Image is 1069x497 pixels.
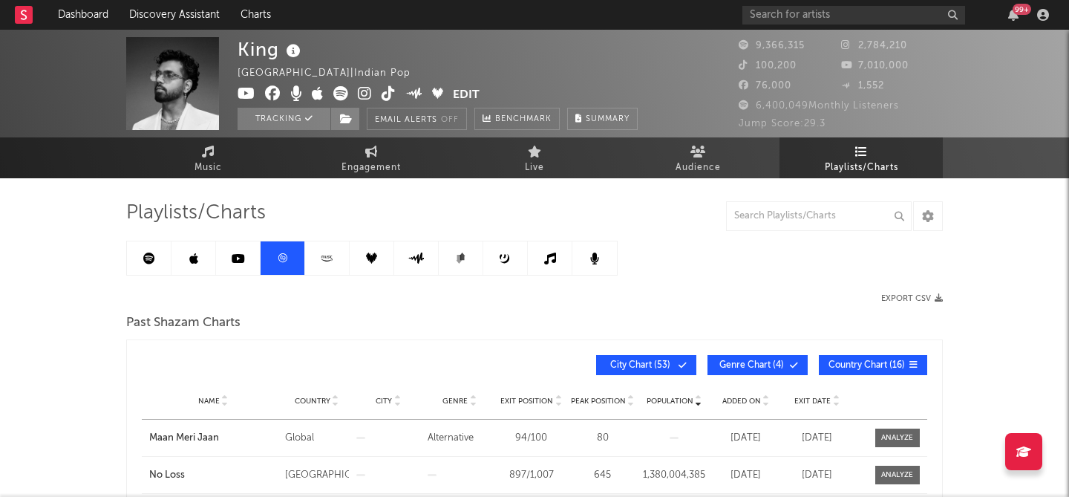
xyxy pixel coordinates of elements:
[442,397,468,406] span: Genre
[785,468,849,483] div: [DATE]
[149,431,278,446] a: Maan Meri Jaan
[841,81,884,91] span: 1,552
[525,159,544,177] span: Live
[495,111,552,129] span: Benchmark
[499,431,563,446] div: 94 / 100
[676,159,721,177] span: Audience
[295,397,330,406] span: Country
[739,101,899,111] span: 6,400,049 Monthly Listeners
[713,431,777,446] div: [DATE]
[739,61,797,71] span: 100,200
[1008,9,1019,21] button: 99+
[474,108,560,130] a: Benchmark
[567,108,638,130] button: Summary
[376,397,392,406] span: City
[126,137,290,178] a: Music
[1013,4,1031,15] div: 99 +
[126,204,266,222] span: Playlists/Charts
[571,468,635,483] div: 645
[739,41,805,51] span: 9,366,315
[238,65,428,82] div: [GEOGRAPHIC_DATA] | Indian Pop
[779,137,943,178] a: Playlists/Charts
[453,86,480,105] button: Edit
[596,355,696,375] button: City Chart(53)
[586,115,630,123] span: Summary
[499,468,563,483] div: 897 / 1,007
[453,137,616,178] a: Live
[828,361,905,370] span: Country Chart ( 16 )
[290,137,453,178] a: Engagement
[367,108,467,130] button: Email AlertsOff
[642,468,706,483] div: 1,380,004,385
[742,6,965,25] input: Search for artists
[739,81,791,91] span: 76,000
[717,361,785,370] span: Genre Chart ( 4 )
[647,397,693,406] span: Population
[707,355,808,375] button: Genre Chart(4)
[428,431,491,446] div: Alternative
[198,397,220,406] span: Name
[785,431,849,446] div: [DATE]
[571,397,626,406] span: Peak Position
[194,159,222,177] span: Music
[500,397,553,406] span: Exit Position
[881,294,943,303] button: Export CSV
[722,397,761,406] span: Added On
[149,468,278,483] a: No Loss
[713,468,777,483] div: [DATE]
[238,108,330,130] button: Tracking
[285,468,349,483] div: [GEOGRAPHIC_DATA]
[616,137,779,178] a: Audience
[341,159,401,177] span: Engagement
[726,201,912,231] input: Search Playlists/Charts
[571,431,635,446] div: 80
[841,41,907,51] span: 2,784,210
[739,119,826,129] span: Jump Score: 29.3
[285,431,349,446] div: Global
[126,314,241,332] span: Past Shazam Charts
[825,159,898,177] span: Playlists/Charts
[841,61,909,71] span: 7,010,000
[441,116,459,124] em: Off
[794,397,831,406] span: Exit Date
[819,355,927,375] button: Country Chart(16)
[606,361,674,370] span: City Chart ( 53 )
[238,37,304,62] div: King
